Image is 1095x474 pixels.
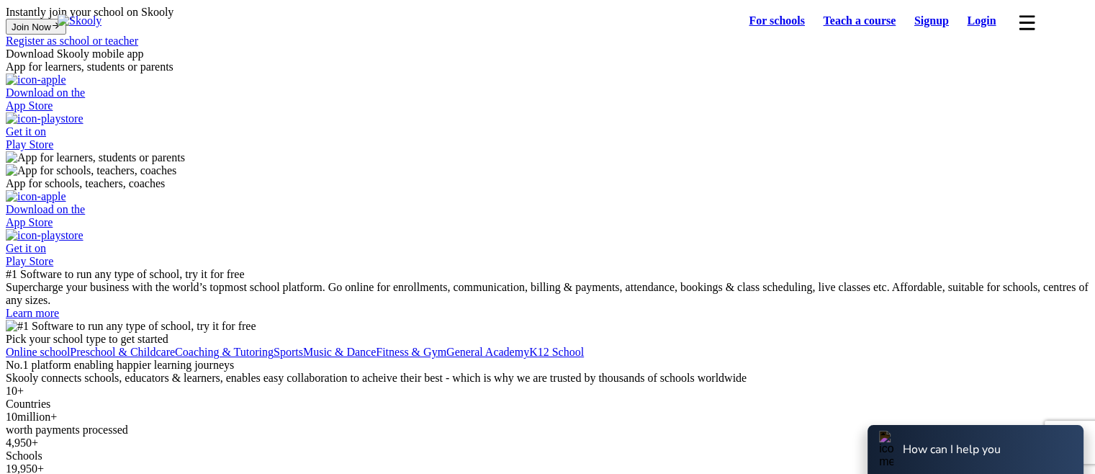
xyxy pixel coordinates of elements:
div: Download on the [6,203,1089,216]
a: Download on theApp Store [6,73,1089,112]
a: Preschool & Childcare [70,346,175,358]
div: Play Store [6,138,1089,151]
div: How can I help you [903,442,1001,457]
div: Pick your school type to get started [6,333,1089,346]
span: 10 [6,385,17,397]
a: Coaching & Tutoring [175,346,274,358]
img: icon-message [879,431,893,468]
div: App for schools, teachers, coaches [6,177,1089,190]
a: For schools [740,11,814,31]
div: Countries [6,398,1089,411]
img: icon-apple [6,73,66,86]
div: + [6,437,1089,450]
button: menu outline [1017,9,1037,33]
div: Skooly connects schools, educators & learners, enables easy collaboration to acheive their best -... [6,372,1089,385]
div: App Store [6,99,1089,112]
img: #1 Software to run any type of school, try it for free [6,320,256,333]
a: Login [958,11,1006,31]
a: Signup [905,11,958,31]
img: icon-playstore [6,112,84,125]
img: App for schools, teachers, coaches [6,164,176,177]
a: Sports [274,346,303,358]
a: Fitness & Gym [376,346,446,358]
div: Play Store [6,255,1089,268]
img: icon-playstore [6,229,84,242]
a: General Academy [446,346,529,358]
img: App for learners, students or parents [6,151,185,164]
div: Schools [6,450,1089,462]
a: K12 School [529,346,584,358]
div: + [6,385,1089,398]
span: 10 [6,411,17,423]
div: Get it on [6,242,1089,255]
div: No.1 platform enabling happier learning journeys [6,359,1089,372]
div: App for learners, students or parents [6,61,1089,73]
img: Skooly [58,14,102,27]
div: Supercharge your business with the world’s topmost school platform. Go online for enrollments, co... [6,281,1089,307]
a: Download on theApp Store [6,190,1089,229]
div: million+ [6,411,1089,424]
img: icon-apple [6,190,66,203]
a: Learn more [6,307,59,319]
div: Get it on [6,125,1089,138]
div: App Store [6,216,1089,229]
div: worth payments processed [6,424,1089,437]
a: Get it onPlay Store [6,229,1089,268]
a: Online school [6,346,70,358]
div: #1 Software to run any type of school, try it for free [6,268,1089,281]
a: Get it onPlay Store [6,112,1089,151]
div: Download on the [6,86,1089,99]
a: Teach a course [814,11,905,31]
span: 4,950 [6,437,32,449]
a: Music & Dance [303,346,376,358]
button: icon-messageHow can I help you [868,425,1083,474]
div: Download Skooly mobile app [6,48,1089,61]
